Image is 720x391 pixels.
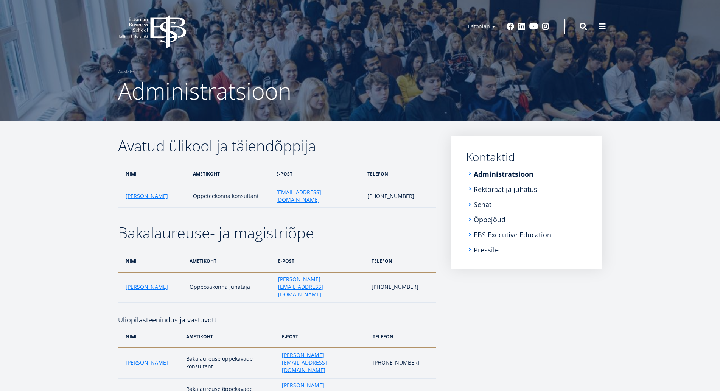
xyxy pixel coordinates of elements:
th: ametikoht [182,326,278,348]
span: Administratsioon [118,75,291,106]
h4: Üliõpilasteenindus ja vastuvõtt [118,303,436,326]
a: Õppejõud [474,216,505,223]
a: [PERSON_NAME] [126,359,168,366]
th: nimi [118,163,189,185]
a: Linkedin [518,23,526,30]
h2: Avatud ülikool ja täiendõppija [118,136,436,155]
a: Avaleht [118,68,134,76]
th: nimi [118,326,182,348]
th: e-post [278,326,369,348]
td: [PHONE_NUMBER] [368,272,436,302]
th: telefon [369,326,435,348]
a: Kontaktid [466,151,587,163]
a: EBS Executive Education [474,231,551,238]
a: Administratsioon [474,170,533,178]
th: telefon [364,163,435,185]
td: [PHONE_NUMBER] [369,348,435,378]
a: Pressile [474,246,499,254]
td: Bakalaureuse õppekavade konsultant [182,348,278,378]
a: [EMAIL_ADDRESS][DOMAIN_NAME] [276,188,360,204]
td: [PHONE_NUMBER] [364,185,435,208]
th: ametikoht [186,250,275,272]
a: Rektoraat ja juhatus [474,185,537,193]
a: Facebook [507,23,514,30]
th: ametikoht [189,163,272,185]
th: e-post [272,163,364,185]
a: Instagram [542,23,549,30]
th: telefon [368,250,436,272]
a: [PERSON_NAME] [126,283,168,291]
th: e-post [274,250,367,272]
a: [PERSON_NAME] [126,192,168,200]
h2: Bakalaureuse- ja magistriõpe [118,223,436,242]
a: Youtube [529,23,538,30]
a: Senat [474,201,491,208]
th: nimi [118,250,186,272]
td: Õppeosakonna juhataja [186,272,275,302]
a: [PERSON_NAME][EMAIL_ADDRESS][DOMAIN_NAME] [278,276,364,298]
a: [PERSON_NAME][EMAIL_ADDRESS][DOMAIN_NAME] [282,351,365,374]
td: Õppeteekonna konsultant [189,185,272,208]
